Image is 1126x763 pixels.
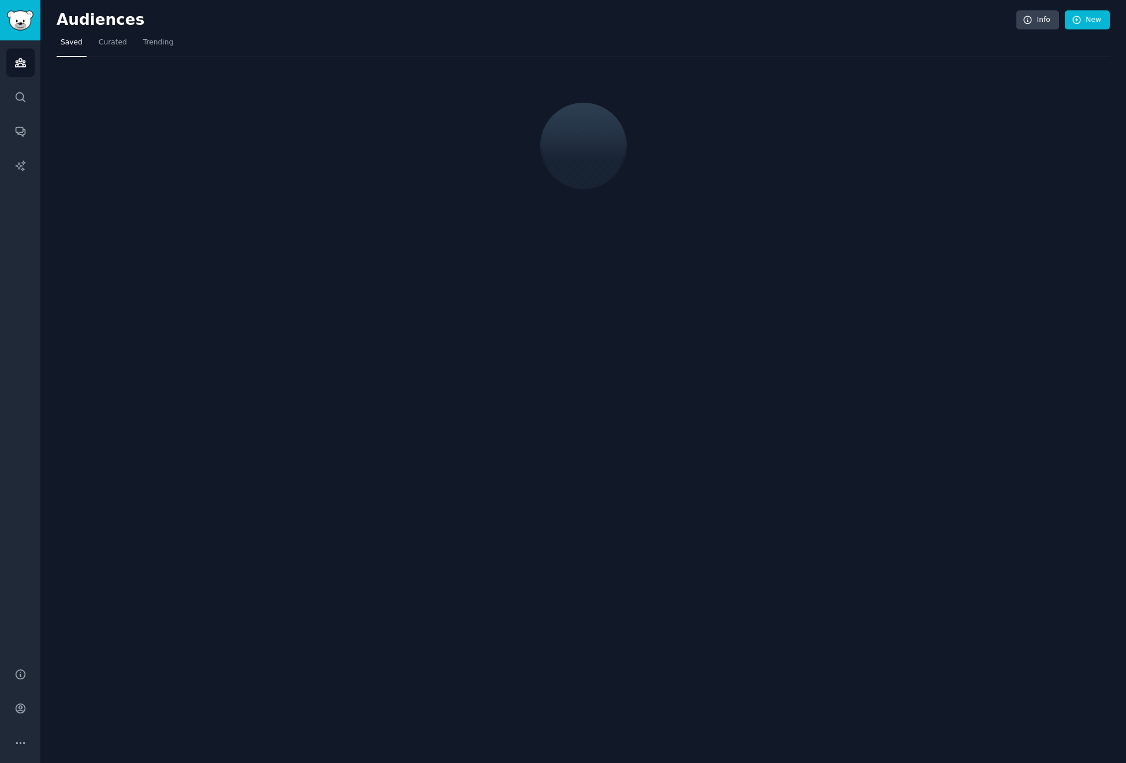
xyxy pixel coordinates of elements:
[1016,10,1059,30] a: Info
[57,11,1016,29] h2: Audiences
[95,33,131,57] a: Curated
[57,33,87,57] a: Saved
[99,38,127,48] span: Curated
[61,38,83,48] span: Saved
[1065,10,1110,30] a: New
[143,38,173,48] span: Trending
[139,33,177,57] a: Trending
[7,10,33,31] img: GummySearch logo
